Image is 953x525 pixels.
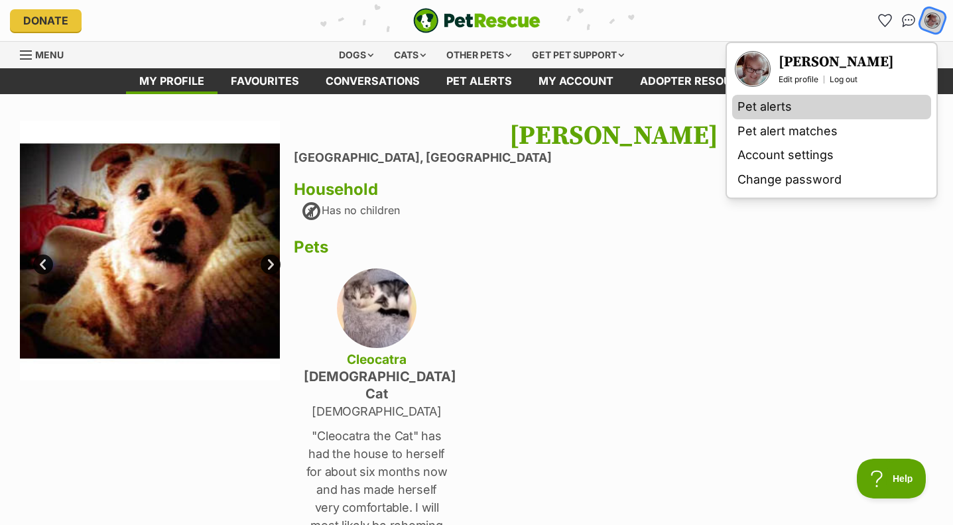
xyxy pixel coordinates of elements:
a: Log out [830,74,858,85]
a: Account settings [732,143,931,168]
h3: Pets [294,238,933,257]
a: Pet alert matches [732,119,931,144]
a: Adopter resources [627,68,774,94]
li: [GEOGRAPHIC_DATA], [GEOGRAPHIC_DATA] [294,151,933,165]
a: Menu [20,42,73,66]
h3: Household [294,180,933,199]
a: Change password [732,168,931,192]
h3: [PERSON_NAME] [779,53,894,72]
img: dzelhlcht1x3xkeu6yro.jpg [294,121,554,380]
ul: Account quick links [874,10,943,31]
a: PetRescue [413,8,540,33]
div: Dogs [330,42,383,68]
a: Conversations [898,10,919,31]
div: Cats [385,42,435,68]
a: Your profile [779,53,894,72]
a: Edit profile [779,74,818,85]
iframe: Help Scout Beacon - Open [857,459,926,498]
a: Next [261,255,281,274]
button: My account [919,7,946,34]
div: Has no children [300,201,400,222]
div: Get pet support [523,42,633,68]
img: Wendy Hunter profile pic [924,12,941,29]
h4: [DEMOGRAPHIC_DATA] Cat [304,368,450,402]
div: Other pets [437,42,521,68]
a: conversations [312,68,433,94]
p: [DEMOGRAPHIC_DATA] [304,402,450,420]
a: Prev [33,255,53,274]
a: Pet alerts [732,95,931,119]
a: Favourites [874,10,895,31]
h1: [PERSON_NAME] [294,121,933,151]
img: y5flovtb2638ueffuzqq.jpg [337,268,416,348]
span: Menu [35,49,64,60]
a: Favourites [218,68,312,94]
a: My profile [126,68,218,94]
img: gy9v1s6yp1zyfpbe6lfo.jpg [20,121,280,380]
h4: Cleocatra [304,351,450,368]
a: My account [525,68,627,94]
img: logo-e224e6f780fb5917bec1dbf3a21bbac754714ae5b6737aabdf751b685950b380.svg [413,8,540,33]
a: Donate [10,9,82,32]
img: Wendy Hunter profile pic [736,52,769,86]
a: Your profile [735,51,771,87]
a: Pet alerts [433,68,525,94]
img: chat-41dd97257d64d25036548639549fe6c8038ab92f7586957e7f3b1b290dea8141.svg [902,14,916,27]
